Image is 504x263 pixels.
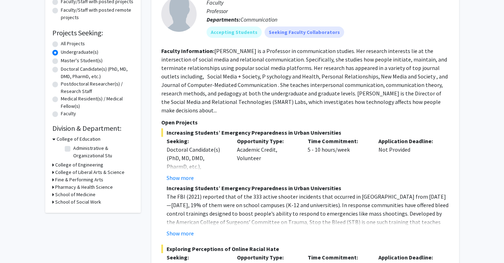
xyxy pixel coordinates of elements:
[237,253,297,262] p: Opportunity Type:
[61,95,134,110] label: Medical Resident(s) / Medical Fellow(s)
[167,253,227,262] p: Seeking:
[237,137,297,145] p: Opportunity Type:
[5,231,30,258] iframe: Chat
[167,174,194,182] button: Show more
[161,245,449,253] span: Exploring Perceptions of Online Racial Hate
[307,218,308,226] em: ,
[61,40,85,47] label: All Projects
[308,137,368,145] p: Time Commitment:
[265,27,344,38] mat-chip: Seeking Faculty Collaborators
[241,16,277,23] span: Communication
[73,145,132,159] label: Administrative & Organizational Stu
[61,6,134,21] label: Faculty/Staff with posted remote projects
[167,229,194,238] button: Show more
[167,137,227,145] p: Seeking:
[167,145,227,196] div: Doctoral Candidate(s) (PhD, MD, DMD, PharmD, etc.), Postdoctoral Researcher(s) / Research Staff, ...
[61,57,103,64] label: Master's Student(s)
[302,137,373,182] div: 5 - 10 hours/week
[378,253,439,262] p: Application Deadline:
[61,80,134,95] label: Postdoctoral Researcher(s) / Research Staff
[57,135,100,143] h3: College of Education
[207,7,449,15] p: Professor
[161,118,449,127] p: Open Projects
[55,161,103,169] h3: College of Engineering
[207,16,241,23] b: Departments:
[161,47,214,54] b: Faculty Information:
[61,110,76,117] label: Faculty
[52,29,134,37] h2: Projects Seeking:
[207,27,262,38] mat-chip: Accepting Students
[167,185,341,192] strong: Increasing Students’ Emergency Preparedness in Urban Universities
[378,137,439,145] p: Application Deadline:
[61,65,134,80] label: Doctoral Candidate(s) (PhD, MD, DMD, PharmD, etc.)
[55,176,103,183] h3: Fine & Performing Arts
[161,128,449,137] span: Increasing Students’ Emergency Preparedness in Urban Universities
[61,48,98,56] label: Undergraduate(s)
[55,183,113,191] h3: Pharmacy & Health Science
[55,191,95,198] h3: School of Medicine
[55,169,124,176] h3: College of Liberal Arts & Science
[55,198,101,206] h3: School of Social Work
[373,137,444,182] div: Not Provided
[52,124,134,133] h2: Division & Department:
[161,47,449,114] fg-read-more: [PERSON_NAME] is a Professor in communication studies. Her research interests lie at the intersec...
[232,137,302,182] div: Academic Credit, Volunteer
[308,253,368,262] p: Time Commitment:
